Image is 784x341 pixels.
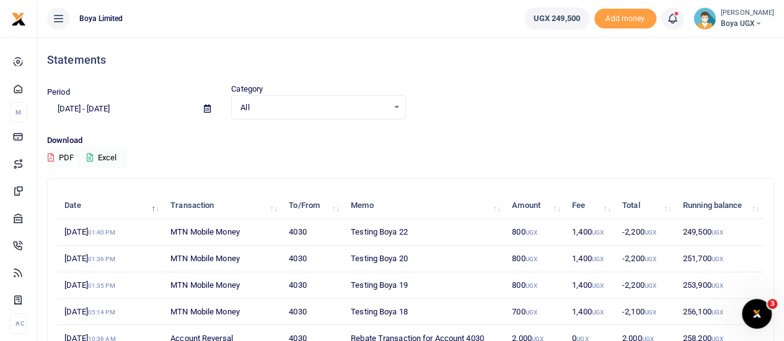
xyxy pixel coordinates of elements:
small: UGX [645,309,656,316]
a: Add money [594,13,656,22]
small: UGX [525,229,537,236]
a: UGX 249,500 [524,7,589,30]
td: -2,200 [615,272,676,299]
li: Toup your wallet [594,9,656,29]
small: 01:36 PM [88,256,115,262]
td: 4030 [282,246,344,272]
td: -2,200 [615,219,676,246]
th: To/From: activate to sort column ascending [282,192,344,219]
td: 253,900 [676,272,764,299]
small: UGX [711,229,723,236]
small: UGX [592,282,604,289]
li: Wallet ballance [519,7,594,30]
td: [DATE] [58,299,164,326]
td: Testing Boya 22 [344,219,505,246]
li: M [10,102,27,123]
small: UGX [711,309,723,316]
td: Testing Boya 18 [344,299,505,326]
th: Fee: activate to sort column ascending [565,192,615,219]
h4: Statements [47,53,774,67]
input: select period [47,98,194,119]
td: 1,400 [565,219,615,246]
img: logo-small [11,12,26,27]
th: Memo: activate to sort column ascending [344,192,505,219]
td: 800 [505,272,565,299]
td: MTN Mobile Money [164,272,282,299]
small: UGX [645,229,656,236]
td: 4030 [282,219,344,246]
span: Boya UGX [721,18,774,29]
td: 700 [505,299,565,326]
small: UGX [711,282,723,289]
td: 1,400 [565,246,615,272]
small: UGX [592,229,604,236]
th: Running balance: activate to sort column ascending [676,192,764,219]
td: 251,700 [676,246,764,272]
td: Testing Boya 19 [344,272,505,299]
li: Ac [10,313,27,334]
th: Amount: activate to sort column ascending [505,192,565,219]
td: 4030 [282,272,344,299]
td: 1,400 [565,299,615,326]
small: UGX [525,309,537,316]
td: 256,100 [676,299,764,326]
span: 3 [767,299,777,309]
td: 800 [505,219,565,246]
small: UGX [711,256,723,262]
th: Transaction: activate to sort column ascending [164,192,282,219]
small: [PERSON_NAME] [721,8,774,19]
span: Boya Limited [74,13,128,24]
small: UGX [592,309,604,316]
td: MTN Mobile Money [164,219,282,246]
span: All [240,101,387,114]
td: 249,500 [676,219,764,246]
label: Period [47,86,70,98]
td: [DATE] [58,246,164,272]
small: 01:40 PM [88,229,115,236]
small: 01:35 PM [88,282,115,289]
img: profile-user [694,7,716,30]
small: UGX [645,256,656,262]
td: 800 [505,246,565,272]
td: -2,200 [615,246,676,272]
small: UGX [645,282,656,289]
td: 4030 [282,299,344,326]
span: Add money [594,9,656,29]
label: Category [231,83,263,95]
p: Download [47,134,774,147]
small: UGX [592,256,604,262]
small: UGX [525,282,537,289]
td: 1,400 [565,272,615,299]
td: MTN Mobile Money [164,246,282,272]
a: profile-user [PERSON_NAME] Boya UGX [694,7,774,30]
small: 05:14 PM [88,309,115,316]
span: UGX 249,500 [534,12,580,25]
small: UGX [525,256,537,262]
button: PDF [47,147,74,168]
td: Testing Boya 20 [344,246,505,272]
iframe: Intercom live chat [742,299,772,329]
td: -2,100 [615,299,676,326]
td: [DATE] [58,219,164,246]
a: logo-small logo-large logo-large [11,14,26,23]
td: MTN Mobile Money [164,299,282,326]
th: Total: activate to sort column ascending [615,192,676,219]
td: [DATE] [58,272,164,299]
th: Date: activate to sort column descending [58,192,164,219]
button: Excel [76,147,127,168]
